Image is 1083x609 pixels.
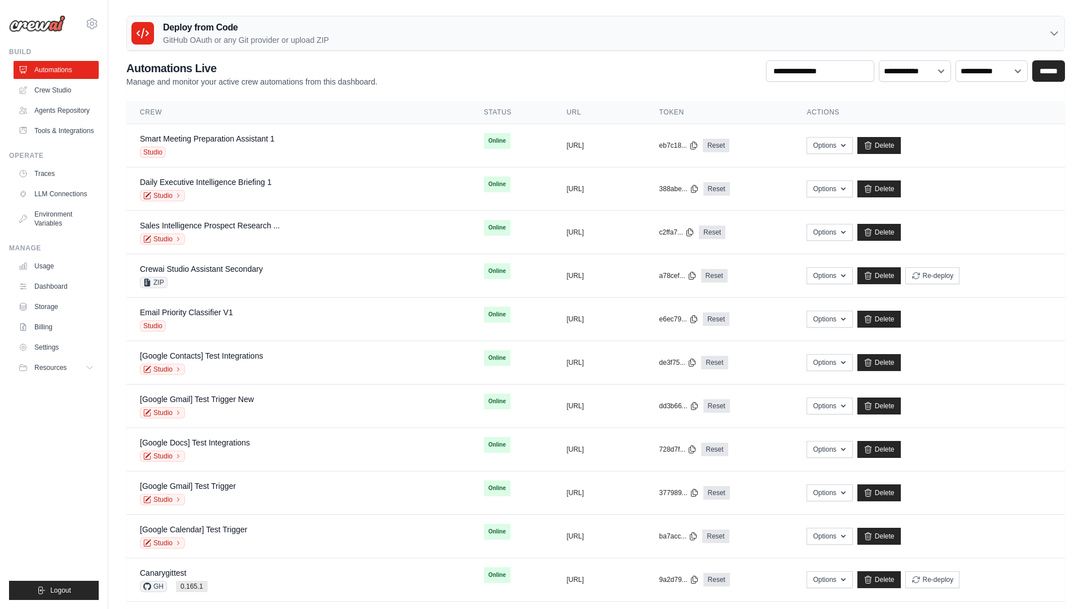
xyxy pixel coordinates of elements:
[140,482,236,491] a: [Google Gmail] Test Trigger
[699,226,725,239] a: Reset
[857,224,901,241] a: Delete
[807,484,852,501] button: Options
[140,178,271,187] a: Daily Executive Intelligence Briefing 1
[9,151,99,160] div: Operate
[140,581,167,592] span: GH
[701,269,728,283] a: Reset
[703,312,729,326] a: Reset
[14,298,99,316] a: Storage
[807,441,852,458] button: Options
[701,443,728,456] a: Reset
[126,76,377,87] p: Manage and monitor your active crew automations from this dashboard.
[857,180,901,197] a: Delete
[659,488,699,497] button: 377989...
[163,34,329,46] p: GitHub OAuth or any Git provider or upload ZIP
[140,320,166,332] span: Studio
[659,271,697,280] button: a78cef...
[50,586,71,595] span: Logout
[140,494,185,505] a: Studio
[140,525,247,534] a: [Google Calendar] Test Trigger
[484,350,510,366] span: Online
[703,573,730,586] a: Reset
[9,47,99,56] div: Build
[857,137,901,154] a: Delete
[14,205,99,232] a: Environment Variables
[140,568,186,577] a: Canarygittest
[14,122,99,140] a: Tools & Integrations
[484,437,510,453] span: Online
[484,524,510,540] span: Online
[484,176,510,192] span: Online
[659,532,698,541] button: ba7acc...
[140,277,168,288] span: ZIP
[807,224,852,241] button: Options
[14,81,99,99] a: Crew Studio
[14,277,99,295] a: Dashboard
[484,220,510,236] span: Online
[140,308,233,317] a: Email Priority Classifier V1
[807,311,852,328] button: Options
[140,134,275,143] a: Smart Meeting Preparation Assistant 1
[703,139,729,152] a: Reset
[857,528,901,545] a: Delete
[176,581,208,592] span: 0.165.1
[553,101,645,124] th: URL
[14,185,99,203] a: LLM Connections
[140,221,280,230] a: Sales Intelligence Prospect Research ...
[140,190,185,201] a: Studio
[140,364,185,375] a: Studio
[857,484,901,501] a: Delete
[14,359,99,377] button: Resources
[470,101,553,124] th: Status
[140,537,185,549] a: Studio
[14,257,99,275] a: Usage
[140,351,263,360] a: [Google Contacts] Test Integrations
[126,101,470,124] th: Crew
[857,311,901,328] a: Delete
[14,338,99,356] a: Settings
[9,15,65,32] img: Logo
[14,165,99,183] a: Traces
[659,575,699,584] button: 9a2d79...
[9,581,99,600] button: Logout
[857,267,901,284] a: Delete
[163,21,329,34] h3: Deploy from Code
[857,354,901,371] a: Delete
[140,451,185,462] a: Studio
[793,101,1065,124] th: Actions
[807,398,852,414] button: Options
[702,529,729,543] a: Reset
[14,61,99,79] a: Automations
[807,137,852,154] button: Options
[807,354,852,371] button: Options
[703,399,730,413] a: Reset
[857,441,901,458] a: Delete
[14,318,99,336] a: Billing
[484,567,510,583] span: Online
[701,356,728,369] a: Reset
[34,363,67,372] span: Resources
[703,486,730,500] a: Reset
[484,133,510,149] span: Online
[140,407,185,418] a: Studio
[484,263,510,279] span: Online
[140,147,166,158] span: Studio
[484,480,510,496] span: Online
[659,445,697,454] button: 728d7f...
[807,528,852,545] button: Options
[140,438,250,447] a: [Google Docs] Test Integrations
[807,571,852,588] button: Options
[140,395,254,404] a: [Google Gmail] Test Trigger New
[140,264,263,273] a: Crewai Studio Assistant Secondary
[14,101,99,120] a: Agents Repository
[126,60,377,76] h2: Automations Live
[659,315,698,324] button: e6ec79...
[703,182,730,196] a: Reset
[905,571,960,588] button: Re-deploy
[905,267,960,284] button: Re-deploy
[659,401,699,411] button: dd3b66...
[9,244,99,253] div: Manage
[857,571,901,588] a: Delete
[484,307,510,323] span: Online
[807,180,852,197] button: Options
